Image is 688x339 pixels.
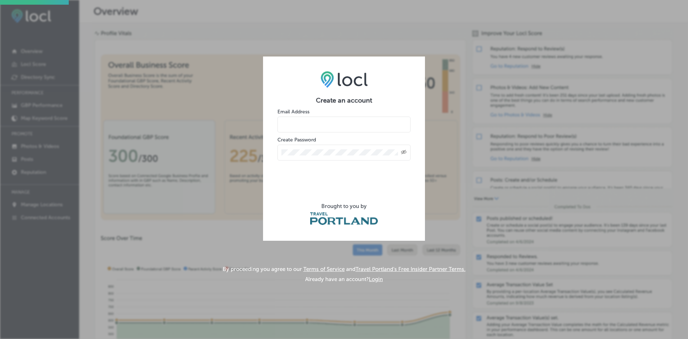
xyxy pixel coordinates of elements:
[303,266,345,272] a: Terms of Service
[321,71,368,87] img: LOCL logo
[369,276,383,282] button: Login
[277,96,411,104] h2: Create an account
[277,137,316,143] label: Create Password
[356,266,466,272] a: Travel Portland's Free Insider Partner Terms.
[223,266,466,272] p: By proceeding you agree to our
[305,276,383,282] p: Already have an account?
[277,203,411,209] div: Brought to you by
[277,109,309,115] label: Email Address
[346,266,466,272] span: and
[401,149,407,156] span: Toggle password visibility
[289,164,399,192] iframe: reCAPTCHA
[310,212,378,225] img: Travel Portland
